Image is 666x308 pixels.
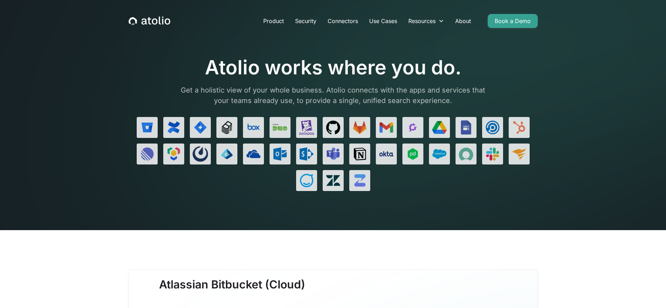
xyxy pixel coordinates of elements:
[159,278,305,305] h3: Atlassian Bitbucket (Cloud)
[176,56,490,79] h1: Atolio works where you do.
[258,14,289,28] a: Product
[129,16,170,25] a: home
[176,85,490,106] p: Get a holistic view of your whole business. Atolio connects with the apps and services that your ...
[364,14,403,28] a: Use Cases
[289,14,322,28] a: Security
[403,14,450,28] div: Resources
[450,14,477,28] a: About
[488,14,538,28] a: Book a Demo
[408,17,436,25] div: Resources
[322,14,364,28] a: Connectors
